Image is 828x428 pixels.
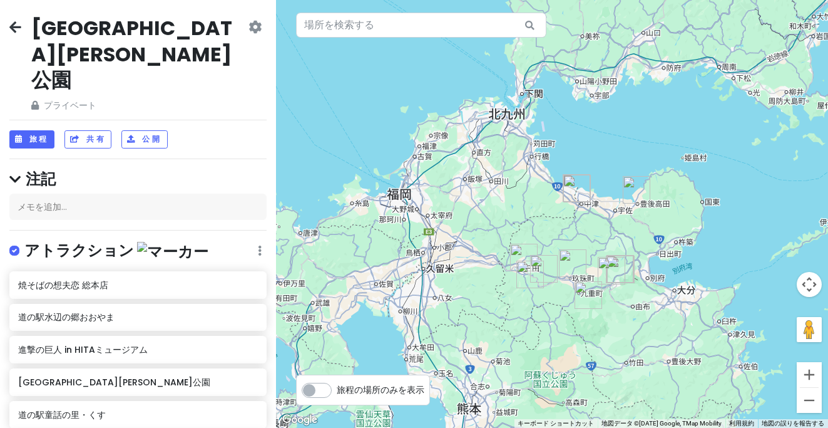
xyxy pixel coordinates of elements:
img: マーカー [137,242,208,261]
div: 道の駅 ゆふいん [598,257,625,284]
button: 公開 [121,130,167,149]
font: [GEOGRAPHIC_DATA][PERSON_NAME]公園 [18,376,210,389]
div: 道の駅 水辺の郷おおやま [516,261,544,288]
div: 道の駅 童話の里·くす [559,249,586,277]
font: アトラクション [24,240,134,261]
font: 公開 [142,134,161,145]
a: Google マップでこの地域を開きます（新しいウィンドウが開きます） [279,412,320,428]
div: 湯布院フローラルヴィレッジ [606,255,634,283]
font: 旅程の場所のみを表示 [337,384,424,396]
div: 湯の迫温泉 大平楽 [563,175,591,202]
img: グーグル [279,412,320,428]
font: 進撃の巨人 in HITAミュージアム [18,343,148,356]
div: 九重“夢”大吊橋 [575,281,602,309]
font: 道の駅水辺の郷おおやま [18,311,115,323]
font: 地図データ ©[DATE] Google, TMap Mobility [601,420,722,427]
button: ズームアウト [797,388,822,413]
input: 場所を検索する [296,13,546,38]
div: 金鱗湖 [607,256,635,283]
div: HOTEL R9 The Yard 上毛 [563,174,590,202]
button: ズームイン [797,362,822,387]
button: 地図上にペグマンを落として、ストリートビューを開きます [797,317,822,342]
div: 昭和の町 [623,176,650,204]
font: 旅程 [29,134,49,145]
a: 地図の誤りを報告する [762,420,824,427]
div: トリック３Ｄアート湯布院 [606,256,633,283]
button: 旅程 [9,130,54,149]
font: 注記 [26,169,56,189]
font: 道の駅童話の里・くす [18,409,106,421]
button: 地図のカメラ コントロール [797,272,822,297]
a: 利用規約 [729,420,754,427]
font: 焼そばの想夫恋 総本店 [18,279,108,291]
button: キーボード争奪 [518,419,594,428]
div: 九州池田記念墓地公園 [530,255,558,283]
button: 共有 [64,130,111,149]
font: 共有 [86,134,106,145]
font: [GEOGRAPHIC_DATA][PERSON_NAME]公園 [31,14,232,94]
font: メモを追加... [18,201,67,213]
font: プライベート [44,99,96,112]
div: 焼そばの想夫恋 総本店 [510,244,538,271]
